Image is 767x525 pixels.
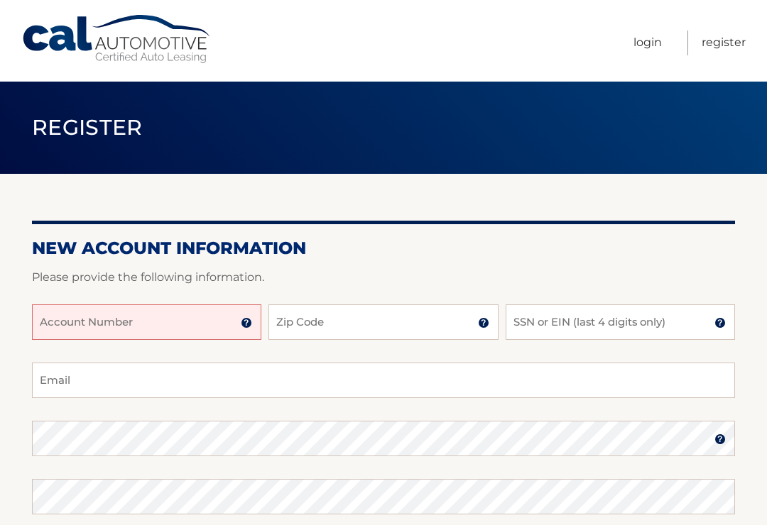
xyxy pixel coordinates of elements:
img: tooltip.svg [714,433,726,445]
img: tooltip.svg [478,317,489,328]
input: Zip Code [268,304,498,340]
input: Account Number [32,304,261,340]
input: Email [32,363,735,398]
img: tooltip.svg [241,317,252,328]
p: Please provide the following information. [32,267,735,287]
a: Login [633,31,662,55]
input: SSN or EIN (last 4 digits only) [506,304,735,340]
img: tooltip.svg [714,317,726,328]
span: Register [32,114,143,140]
h2: New Account Information [32,238,735,259]
a: Register [702,31,746,55]
a: Cal Automotive [21,14,213,65]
